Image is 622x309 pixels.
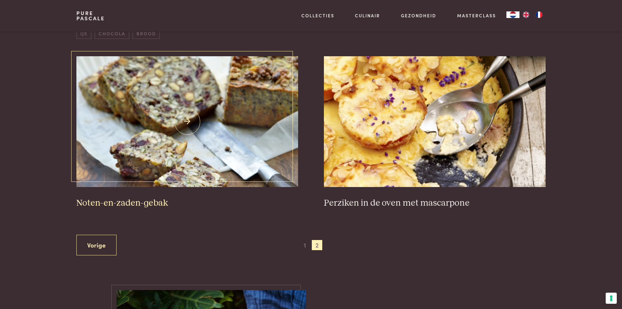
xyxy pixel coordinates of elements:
[300,240,310,250] span: 1
[506,11,519,18] div: Language
[506,11,546,18] aside: Language selected: Nederlands
[519,11,533,18] a: EN
[324,56,545,209] a: Perziken in de oven met mascarpone Perziken in de oven met mascarpone
[76,56,298,209] a: Noten-en-zaden-gebak Noten-en-zaden-gebak
[76,10,105,21] a: PurePascale
[506,11,519,18] a: NL
[76,56,298,187] img: Noten-en-zaden-gebak
[606,293,617,304] button: Uw voorkeuren voor toestemming voor trackingtechnologieën
[457,12,496,19] a: Masterclass
[519,11,546,18] ul: Language list
[133,28,160,39] span: brood
[533,11,546,18] a: FR
[76,197,298,209] h3: Noten-en-zaden-gebak
[324,197,545,209] h3: Perziken in de oven met mascarpone
[95,28,129,39] span: chocola
[324,56,545,187] img: Perziken in de oven met mascarpone
[76,235,117,255] a: Vorige
[312,240,322,250] span: 2
[355,12,380,19] a: Culinair
[301,12,334,19] a: Collecties
[401,12,436,19] a: Gezondheid
[76,28,91,39] span: ijs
